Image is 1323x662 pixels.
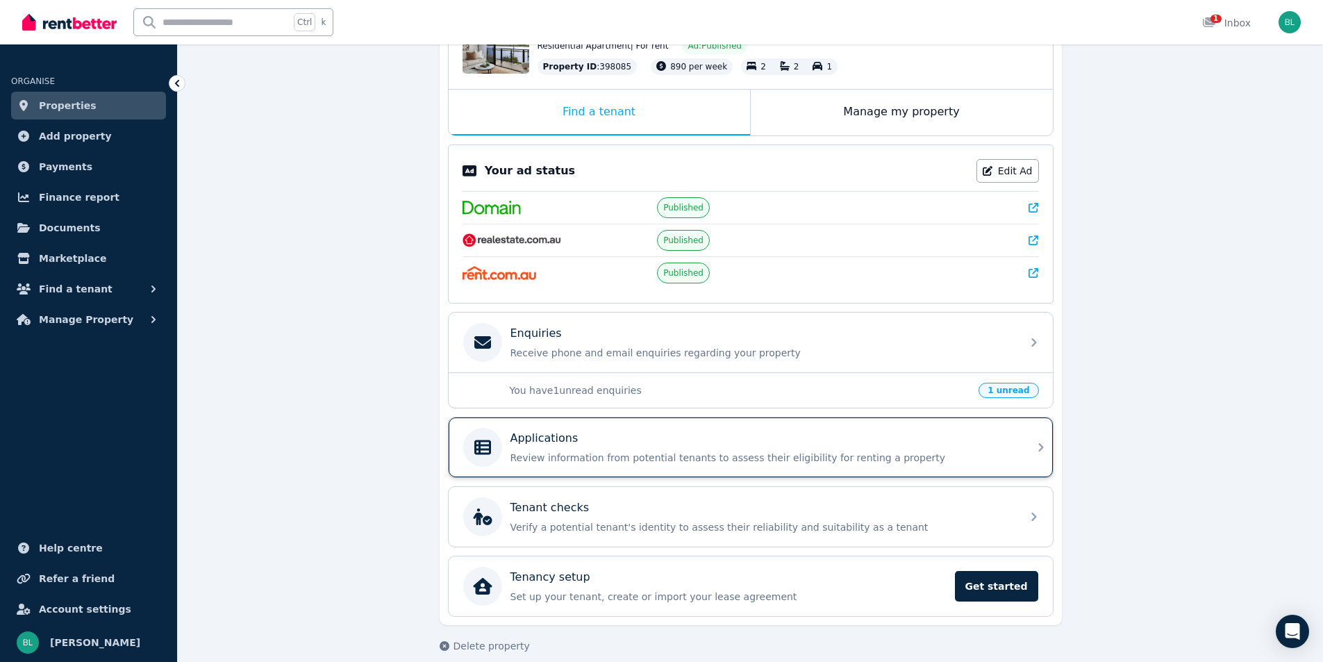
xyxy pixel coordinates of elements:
img: Domain.com.au [463,201,521,215]
span: 890 per week [670,62,727,72]
a: Help centre [11,534,166,562]
button: Manage Property [11,306,166,333]
div: Manage my property [751,90,1053,135]
span: Payments [39,158,92,175]
p: Your ad status [485,163,575,179]
span: [PERSON_NAME] [50,634,140,651]
div: Inbox [1202,16,1251,30]
img: Rent.com.au [463,266,537,280]
span: Help centre [39,540,103,556]
p: Review information from potential tenants to assess their eligibility for renting a property [510,451,1013,465]
a: Properties [11,92,166,119]
p: Set up your tenant, create or import your lease agreement [510,590,947,604]
p: Receive phone and email enquiries regarding your property [510,346,1013,360]
a: Tenant checksVerify a potential tenant's identity to assess their reliability and suitability as ... [449,487,1053,547]
span: Published [663,235,704,246]
button: Delete property [440,639,530,653]
p: You have 1 unread enquiries [510,383,971,397]
span: Refer a friend [39,570,115,587]
span: 1 [826,62,832,72]
img: Britt Lundgren [1279,11,1301,33]
a: Account settings [11,595,166,623]
div: : 398085 [538,58,638,75]
span: 2 [760,62,766,72]
img: RentBetter [22,12,117,33]
span: ORGANISE [11,76,55,86]
a: Tenancy setupSet up your tenant, create or import your lease agreementGet started [449,556,1053,616]
p: Tenant checks [510,499,590,516]
span: 2 [794,62,799,72]
a: Payments [11,153,166,181]
p: Applications [510,430,579,447]
div: Open Intercom Messenger [1276,615,1309,648]
span: Add property [39,128,112,144]
span: Published [663,267,704,279]
a: Edit Ad [976,159,1039,183]
span: Properties [39,97,97,114]
img: Britt Lundgren [17,631,39,654]
img: RealEstate.com.au [463,233,562,247]
p: Tenancy setup [510,569,590,586]
span: Property ID [543,61,597,72]
span: Get started [955,571,1038,602]
a: Marketplace [11,245,166,272]
a: EnquiriesReceive phone and email enquiries regarding your property [449,313,1053,372]
span: Documents [39,220,101,236]
span: Find a tenant [39,281,113,297]
span: Ctrl [294,13,315,31]
div: Find a tenant [449,90,750,135]
span: Delete property [454,639,530,653]
a: ApplicationsReview information from potential tenants to assess their eligibility for renting a p... [449,417,1053,477]
p: Enquiries [510,325,562,342]
span: Manage Property [39,311,133,328]
a: Add property [11,122,166,150]
span: Marketplace [39,250,106,267]
a: Refer a friend [11,565,166,593]
span: k [321,17,326,28]
a: Finance report [11,183,166,211]
span: 1 [1210,15,1222,23]
span: Residential Apartment | For rent [538,40,669,51]
span: Account settings [39,601,131,618]
p: Verify a potential tenant's identity to assess their reliability and suitability as a tenant [510,520,1013,534]
button: Find a tenant [11,275,166,303]
span: Published [663,202,704,213]
span: 1 unread [979,383,1038,398]
span: Ad: Published [688,40,741,51]
span: Finance report [39,189,119,206]
a: Documents [11,214,166,242]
